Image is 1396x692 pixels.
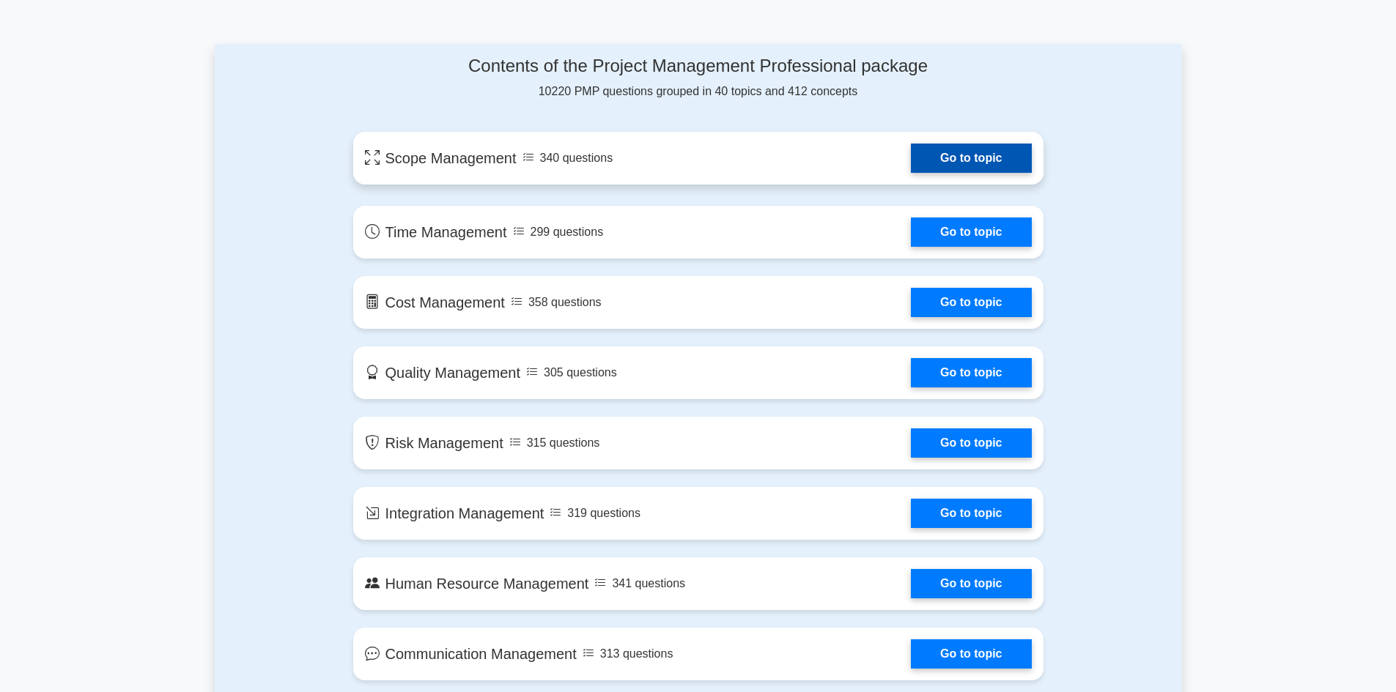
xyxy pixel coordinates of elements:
[911,569,1031,598] a: Go to topic
[911,639,1031,669] a: Go to topic
[911,288,1031,317] a: Go to topic
[911,144,1031,173] a: Go to topic
[911,217,1031,247] a: Go to topic
[911,358,1031,387] a: Go to topic
[911,428,1031,458] a: Go to topic
[353,56,1044,77] h4: Contents of the Project Management Professional package
[911,499,1031,528] a: Go to topic
[353,56,1044,100] div: 10220 PMP questions grouped in 40 topics and 412 concepts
